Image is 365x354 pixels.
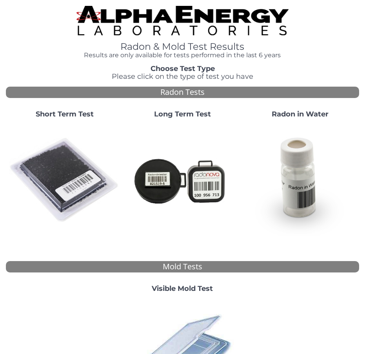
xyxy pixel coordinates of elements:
[127,125,238,236] img: Radtrak2vsRadtrak3.jpg
[272,110,329,118] strong: Radon in Water
[6,87,359,98] div: Radon Tests
[6,261,359,272] div: Mold Tests
[245,125,356,236] img: RadoninWater.jpg
[151,64,215,73] strong: Choose Test Type
[154,110,211,118] strong: Long Term Test
[76,42,289,52] h1: Radon & Mold Test Results
[112,72,253,81] span: Please click on the type of test you have
[76,52,289,59] h4: Results are only available for tests performed in the last 6 years
[152,284,213,293] strong: Visible Mold Test
[36,110,94,118] strong: Short Term Test
[9,125,120,236] img: ShortTerm.jpg
[76,6,289,35] img: TightCrop.jpg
